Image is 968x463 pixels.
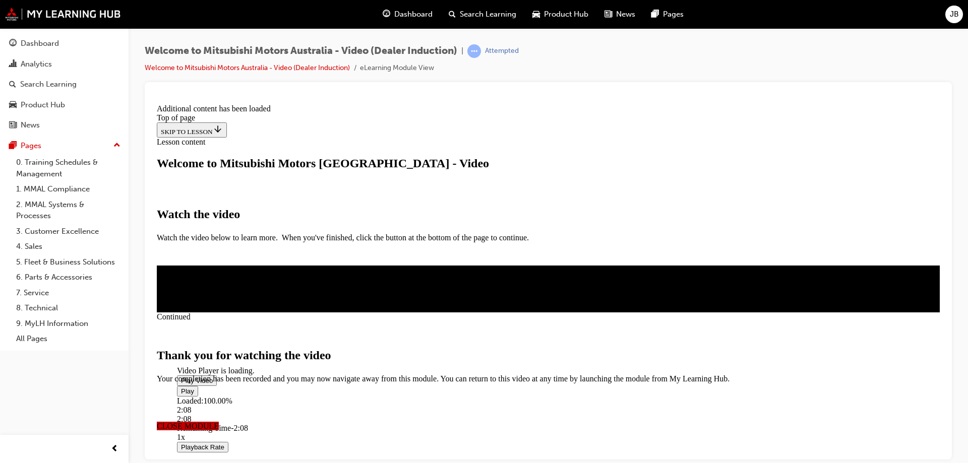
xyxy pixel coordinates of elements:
button: JB [945,6,963,23]
span: guage-icon [9,39,17,48]
div: Top of page [4,13,787,22]
button: Pages [4,137,125,155]
span: search-icon [9,80,16,89]
a: guage-iconDashboard [375,4,441,25]
div: Search Learning [20,79,77,90]
span: JB [950,9,959,20]
span: car-icon [532,8,540,21]
a: Analytics [4,55,125,74]
img: mmal [5,8,121,21]
a: 2. MMAL Systems & Processes [12,197,125,224]
span: prev-icon [111,443,118,455]
span: pages-icon [651,8,659,21]
a: 4. Sales [12,239,125,254]
span: 2x [44,360,52,369]
div: Attempted [485,46,519,56]
strong: Watch the video [4,107,87,120]
span: Lesson content [4,37,52,46]
span: Product Hub [544,9,588,20]
a: 3. Customer Excellence [12,224,125,239]
div: Additional content has been loaded [4,4,787,13]
p: Watch the video below to learn more. When you've finished, click the button at the bottom of the ... [4,133,787,142]
a: 5. Fleet & Business Solutions [12,254,125,270]
a: Product Hub [4,96,125,114]
li: eLearning Module View [360,62,434,74]
a: 6. Parts & Accessories [12,270,125,285]
a: 9. MyLH Information [12,316,125,332]
a: Search Learning [4,75,125,94]
span: car-icon [9,101,17,110]
span: News [616,9,635,20]
span: news-icon [9,121,17,130]
a: News [4,116,125,135]
span: search-icon [449,8,456,21]
a: pages-iconPages [643,4,692,25]
div: Pages [21,140,41,152]
h1: Welcome to Mitsubishi Motors [GEOGRAPHIC_DATA] - Video [4,56,787,70]
a: search-iconSearch Learning [441,4,524,25]
span: pages-icon [9,142,17,151]
a: 8. Technical [12,300,125,316]
a: 0. Training Schedules & Management [12,155,125,181]
strong: Thank you for watching the video [4,248,178,261]
div: Analytics [21,58,52,70]
a: 1. MMAL Compliance [12,181,125,197]
span: news-icon [604,8,612,21]
button: SKIP TO LESSON [4,22,74,37]
a: car-iconProduct Hub [524,4,596,25]
a: All Pages [12,331,125,347]
span: up-icon [113,139,120,152]
a: news-iconNews [596,4,643,25]
div: Product Hub [21,99,65,111]
p: Your completion has been recorded and you may now navigate away from this module. You can return ... [4,274,787,283]
div: News [21,119,40,131]
span: Pages [663,9,684,20]
span: CLOSE MODULE [4,321,66,330]
div: Dashboard [21,38,59,49]
a: 7. Service [12,285,125,301]
span: learningRecordVerb_ATTEMPT-icon [467,44,481,58]
a: Welcome to Mitsubishi Motors Australia - Video (Dealer Induction) [145,63,350,72]
div: Continued [4,212,787,221]
span: guage-icon [383,8,390,21]
span: Welcome to Mitsubishi Motors Australia - Video (Dealer Induction) [145,45,457,57]
span: Dashboard [394,9,433,20]
span: | [461,45,463,57]
span: Search Learning [460,9,516,20]
span: SKIP TO LESSON [8,28,70,35]
a: Dashboard [4,34,125,53]
button: DashboardAnalyticsSearch LearningProduct HubNews [4,32,125,137]
span: chart-icon [9,60,17,69]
